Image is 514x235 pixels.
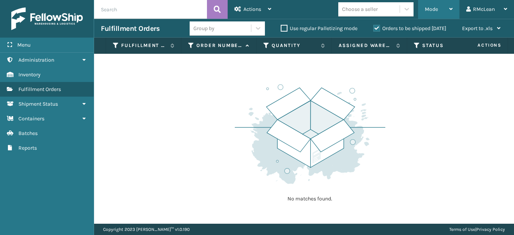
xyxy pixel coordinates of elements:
span: Export to .xls [462,25,493,32]
label: Order Number [196,42,242,49]
span: Actions [243,6,261,12]
img: logo [11,8,83,30]
span: Containers [18,115,44,122]
label: Assigned Warehouse [339,42,392,49]
label: Orders to be shipped [DATE] [373,25,446,32]
div: Group by [193,24,214,32]
span: Inventory [18,71,41,78]
a: Terms of Use [449,227,475,232]
span: Batches [18,130,38,136]
div: | [449,224,505,235]
span: Mode [425,6,438,12]
span: Reports [18,145,37,151]
a: Privacy Policy [476,227,505,232]
span: Fulfillment Orders [18,86,61,92]
label: Fulfillment Order Id [121,42,167,49]
h3: Fulfillment Orders [101,24,160,33]
label: Quantity [272,42,317,49]
span: Actions [454,39,506,52]
label: Status [422,42,468,49]
span: Shipment Status [18,101,58,107]
label: Use regular Palletizing mode [281,25,357,32]
div: Choose a seller [342,5,378,13]
p: Copyright 2023 [PERSON_NAME]™ v 1.0.190 [103,224,190,235]
span: Administration [18,57,54,63]
span: Menu [17,42,30,48]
